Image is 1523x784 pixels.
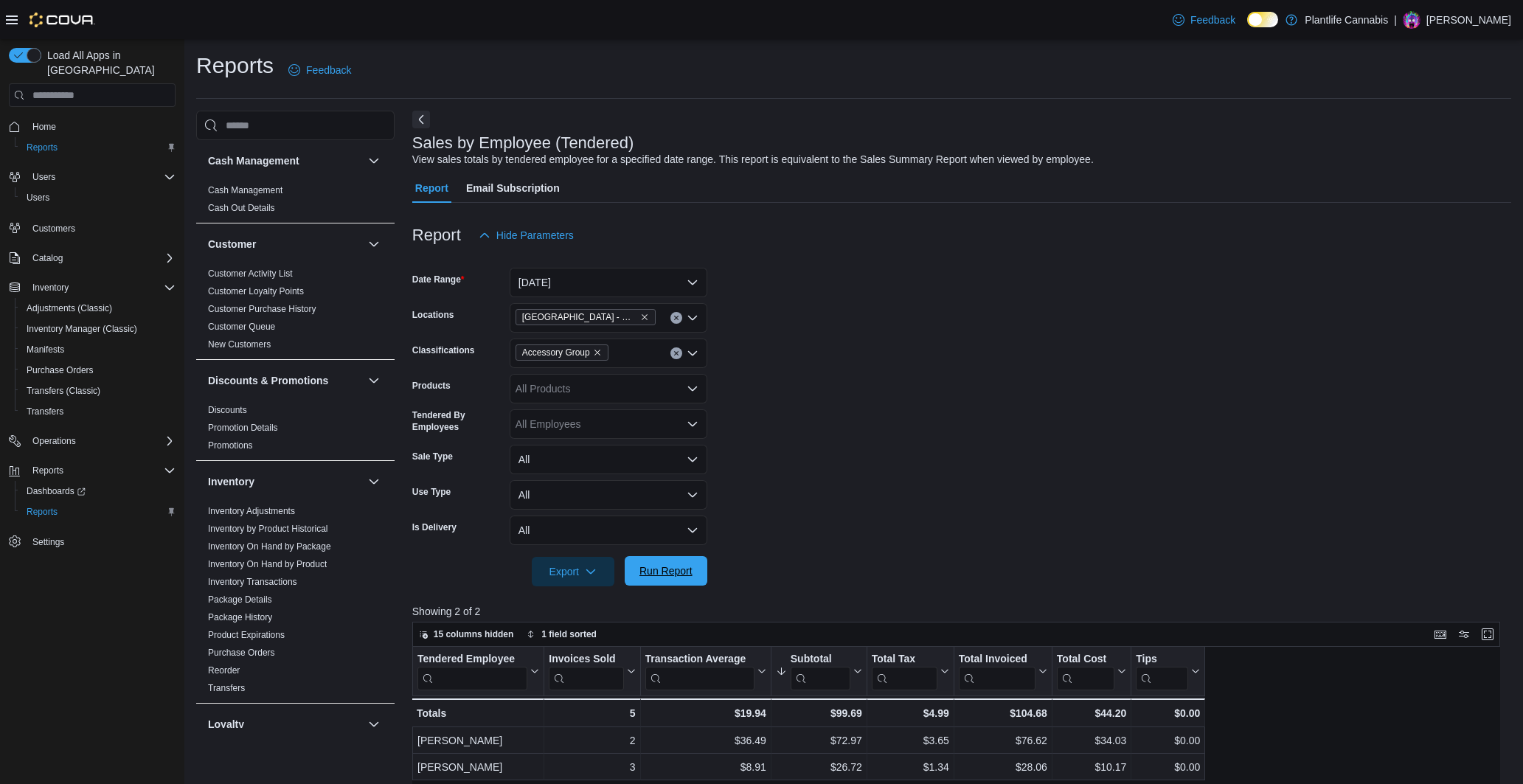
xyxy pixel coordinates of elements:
div: Aaron Bryson [1403,11,1420,29]
div: Totals [417,704,539,722]
div: Tips [1136,653,1188,667]
button: Users [15,187,181,208]
button: Transaction Average [645,653,766,690]
span: 1 field sorted [541,628,597,640]
span: Email Subscription [466,173,560,203]
a: Reports [21,139,63,156]
span: Transfers (Classic) [21,382,176,400]
div: 3 [549,758,635,776]
span: Promotions [208,440,253,451]
a: Purchase Orders [21,361,100,379]
button: Tips [1136,653,1200,690]
span: Inventory by Product Historical [208,523,328,535]
div: $72.97 [776,732,862,749]
span: Customer Queue [208,321,275,333]
button: Manifests [15,339,181,360]
div: $0.00 [1136,732,1200,749]
span: Transfers [27,406,63,417]
h3: Cash Management [208,153,299,168]
button: All [510,516,707,545]
button: Reports [3,460,181,481]
a: Promotion Details [208,423,278,433]
span: Users [27,192,49,204]
span: Catalog [27,249,176,267]
a: Purchase Orders [208,648,275,658]
button: Home [3,116,181,137]
button: Loyalty [208,717,362,732]
a: Transfers [208,683,245,693]
button: Open list of options [687,383,698,395]
div: Subtotal [791,653,850,667]
p: [PERSON_NAME] [1426,11,1511,29]
span: Feedback [1190,13,1235,27]
h3: Sales by Employee (Tendered) [412,134,634,152]
button: Open list of options [687,418,698,430]
a: Cash Management [208,185,282,195]
button: [DATE] [510,268,707,297]
div: Total Tax [872,653,937,667]
p: Showing 2 of 2 [412,604,1511,619]
span: Accessory Group [516,344,608,361]
span: Reports [27,142,58,153]
div: Total Cost [1057,653,1114,690]
button: Reports [15,502,181,522]
span: Export [541,557,606,586]
span: Cash Out Details [208,202,275,214]
span: Dashboards [21,482,176,500]
a: Customer Queue [208,322,275,332]
h3: Inventory [208,474,254,489]
div: Inventory [196,502,395,703]
a: Feedback [282,55,357,85]
span: Transfers [208,682,245,694]
div: 5 [549,704,635,722]
a: Inventory On Hand by Package [208,541,331,552]
button: Inventory [365,473,383,490]
a: New Customers [208,339,271,350]
button: Export [532,557,614,586]
div: Transaction Average [645,653,754,667]
div: $99.69 [776,704,862,722]
span: Adjustments (Classic) [21,299,176,317]
span: Manifests [27,344,64,355]
button: Customer [208,237,362,251]
div: $34.03 [1057,732,1126,749]
span: Inventory On Hand by Product [208,558,327,570]
span: Reports [32,465,63,476]
span: Reports [21,139,176,156]
button: Users [3,167,181,187]
input: Dark Mode [1247,12,1278,27]
div: $0.00 [1136,704,1200,722]
a: Package Details [208,594,272,605]
button: Inventory [27,279,74,296]
div: Tendered Employee [417,653,527,690]
a: Settings [27,533,70,551]
button: Catalog [27,249,69,267]
button: 1 field sorted [521,625,603,643]
span: Customers [32,223,75,235]
button: All [510,480,707,510]
button: Subtotal [776,653,862,690]
a: Customer Loyalty Points [208,286,304,296]
label: Classifications [412,344,475,356]
button: Transfers (Classic) [15,381,181,401]
button: Display options [1455,625,1473,643]
span: Promotion Details [208,422,278,434]
span: New Customers [208,339,271,350]
span: Customer Activity List [208,268,293,280]
button: Reports [15,137,181,158]
h3: Loyalty [208,717,244,732]
span: Manifests [21,341,176,358]
a: Reports [21,503,63,521]
div: Total Invoiced [959,653,1035,690]
label: Use Type [412,486,451,498]
span: Customers [27,218,176,237]
button: Cash Management [208,153,362,168]
span: Settings [32,536,64,548]
span: Inventory On Hand by Package [208,541,331,552]
span: Package History [208,611,272,623]
span: [GEOGRAPHIC_DATA] - Mahogany Market [522,310,637,325]
a: Dashboards [21,482,91,500]
h3: Customer [208,237,256,251]
div: Total Tax [872,653,937,690]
